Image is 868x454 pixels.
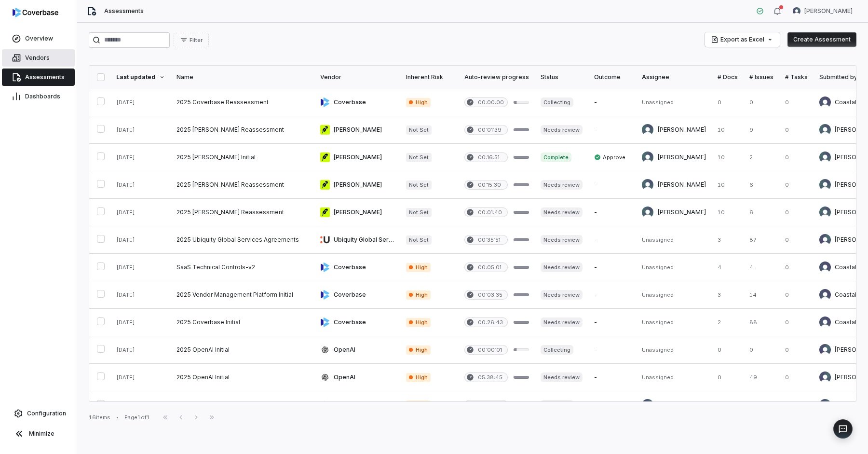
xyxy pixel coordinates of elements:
div: 16 items [89,414,110,421]
div: Vendor [320,73,394,81]
button: Filter [174,33,209,47]
span: Assessments [25,73,65,81]
button: Create Assessment [787,32,856,47]
img: Chris Morgan avatar [793,7,800,15]
td: - [588,364,636,391]
div: # Docs [718,73,738,81]
img: Ernest Ramirez avatar [819,124,831,136]
a: Overview [2,30,75,47]
img: Chris Morgan avatar [819,234,831,246]
td: - [588,116,636,144]
a: Configuration [4,405,73,422]
img: Chris Morgan avatar [819,399,831,411]
div: Assignee [642,73,706,81]
div: • [116,414,119,421]
div: Name [176,73,309,81]
td: - [588,254,636,281]
span: Overview [25,35,53,42]
span: Configuration [27,410,66,417]
img: Ernest Ramirez avatar [642,124,653,136]
span: Minimize [29,430,54,438]
span: Assessments [104,7,144,15]
span: [PERSON_NAME] [804,7,853,15]
img: Chris Morgan avatar [642,399,653,411]
img: Chris Morgan avatar [819,371,831,383]
td: - [588,199,636,226]
div: Page 1 of 1 [124,414,150,421]
span: Filter [190,37,203,44]
td: - [588,171,636,199]
img: Coastal Community Bank Admin avatar [819,96,831,108]
button: Chris Morgan avatar[PERSON_NAME] [787,4,858,18]
div: Inherent Risk [406,73,453,81]
div: # Issues [749,73,773,81]
td: - [588,281,636,309]
img: Ernest Ramirez avatar [819,179,831,191]
td: - [588,226,636,254]
img: Ernest Ramirez avatar [642,151,653,163]
div: Last updated [116,73,165,81]
td: - [588,89,636,116]
img: Coastal Community Bank Admin avatar [819,261,831,273]
img: Ernest Ramirez avatar [819,206,831,218]
div: Status [541,73,583,81]
span: Vendors [25,54,50,62]
td: - [588,309,636,336]
td: - [588,336,636,364]
a: Vendors [2,49,75,67]
a: Dashboards [2,88,75,105]
a: Assessments [2,69,75,86]
img: Coastal Community Bank Admin avatar [819,289,831,301]
img: Ernest Ramirez avatar [819,151,831,163]
button: Export as Excel [705,32,780,47]
button: Minimize [4,424,73,443]
td: - [588,391,636,419]
img: Ernest Ramirez avatar [642,179,653,191]
img: Chris Morgan avatar [819,344,831,356]
img: Coastal Community Bank Admin avatar [819,316,831,328]
img: Ernest Ramirez avatar [642,206,653,218]
div: # Tasks [785,73,808,81]
span: Dashboards [25,93,60,100]
div: Auto-review progress [464,73,529,81]
div: Outcome [594,73,630,81]
img: logo-D7KZi-bG.svg [13,8,58,17]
